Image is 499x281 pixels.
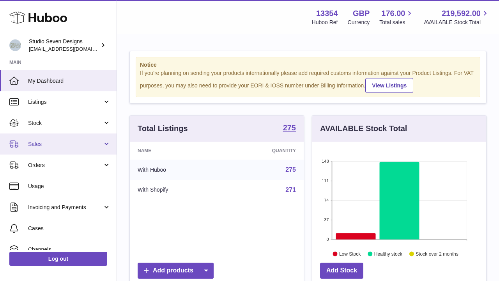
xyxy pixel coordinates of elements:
[324,198,329,203] text: 74
[130,142,223,160] th: Name
[28,204,103,211] span: Invoicing and Payments
[339,251,361,256] text: Low Stock
[424,19,490,26] span: AVAILABLE Stock Total
[28,246,111,253] span: Channels
[416,251,458,256] text: Stock over 2 months
[28,183,111,190] span: Usage
[28,77,111,85] span: My Dashboard
[322,178,329,183] text: 111
[138,123,188,134] h3: Total Listings
[322,159,329,164] text: 148
[316,8,338,19] strong: 13354
[140,69,476,93] div: If you're planning on sending your products internationally please add required customs informati...
[285,166,296,173] a: 275
[29,46,115,52] span: [EMAIL_ADDRESS][DOMAIN_NAME]
[28,98,103,106] span: Listings
[381,8,405,19] span: 176.00
[140,61,476,69] strong: Notice
[285,187,296,193] a: 271
[374,251,403,256] text: Healthy stock
[9,39,21,51] img: contact.studiosevendesigns@gmail.com
[353,8,370,19] strong: GBP
[326,237,329,242] text: 0
[379,19,414,26] span: Total sales
[424,8,490,26] a: 219,592.00 AVAILABLE Stock Total
[365,78,413,93] a: View Listings
[312,19,338,26] div: Huboo Ref
[320,123,407,134] h3: AVAILABLE Stock Total
[9,252,107,266] a: Log out
[348,19,370,26] div: Currency
[130,180,223,200] td: With Shopify
[138,263,214,279] a: Add products
[130,160,223,180] td: With Huboo
[324,217,329,222] text: 37
[320,263,363,279] a: Add Stock
[29,38,99,53] div: Studio Seven Designs
[28,119,103,127] span: Stock
[442,8,481,19] span: 219,592.00
[223,142,304,160] th: Quantity
[28,225,111,232] span: Cases
[28,162,103,169] span: Orders
[283,124,296,133] a: 275
[379,8,414,26] a: 176.00 Total sales
[283,124,296,132] strong: 275
[28,140,103,148] span: Sales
